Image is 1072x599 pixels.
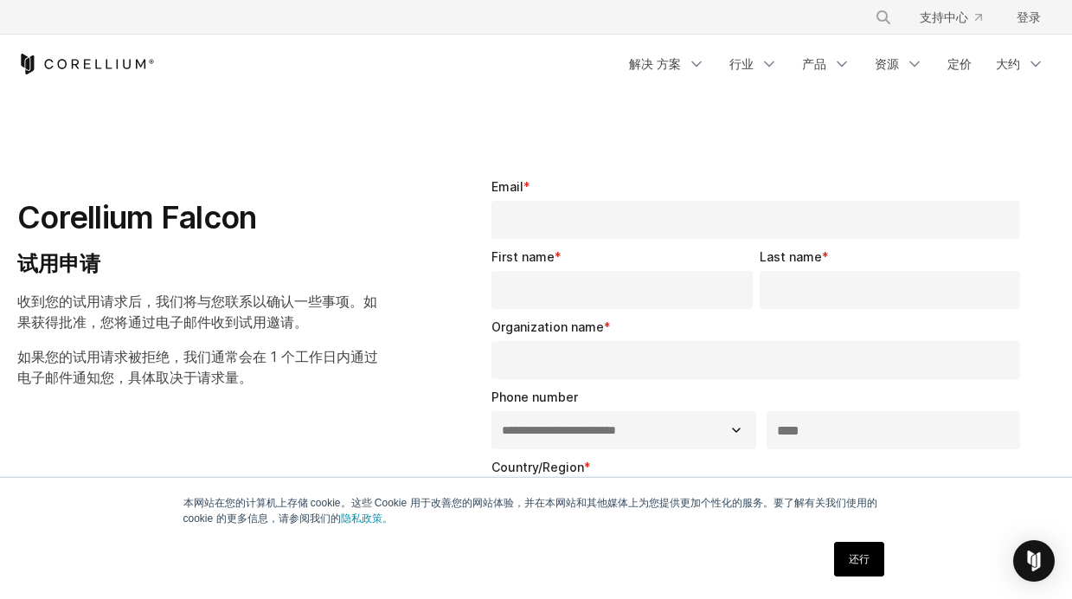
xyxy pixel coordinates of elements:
a: 登录 [1003,2,1055,33]
h4: 试用申请 [17,251,388,277]
font: 大约 [996,55,1020,73]
a: 隐私政策。 [341,512,393,525]
span: Organization name [491,319,604,334]
span: Phone number [491,390,578,404]
font: 资源 [875,55,899,73]
font: 产品 [802,55,826,73]
span: 收到您的试用请求后，我们将与您联系以确认一些事项。如果获得批准，您将通过电子邮件收到试用邀请。 [17,293,377,331]
font: 解决 方案 [629,55,681,73]
font: 支持中心 [920,9,968,26]
font: 行业 [729,55,754,73]
span: First name [491,249,555,264]
span: 如果您的试用请求被拒绝，我们通常会在 1 个工作日内通过电子邮件通知您，具体取决于请求量。 [17,348,378,386]
span: Country/Region [491,460,584,474]
p: 本网站在您的计算机上存储 cookie。这些 Cookie 用于改善您的网站体验，并在本网站和其他媒体上为您提供更加个性化的服务。要了解有关我们使用的 cookie 的更多信息，请参阅我们的 [183,495,889,526]
button: 搜索 [868,2,899,33]
div: 导航菜单 [619,48,1055,80]
a: 科瑞利姆主页 [17,54,155,74]
div: 导航菜单 [854,2,1055,33]
span: Email [491,179,523,194]
h1: Corellium Falcon [17,198,388,237]
a: 还行 [834,542,884,576]
span: Last name [760,249,822,264]
div: 打开对讲信使 [1013,540,1055,582]
a: 定价 [937,48,982,80]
